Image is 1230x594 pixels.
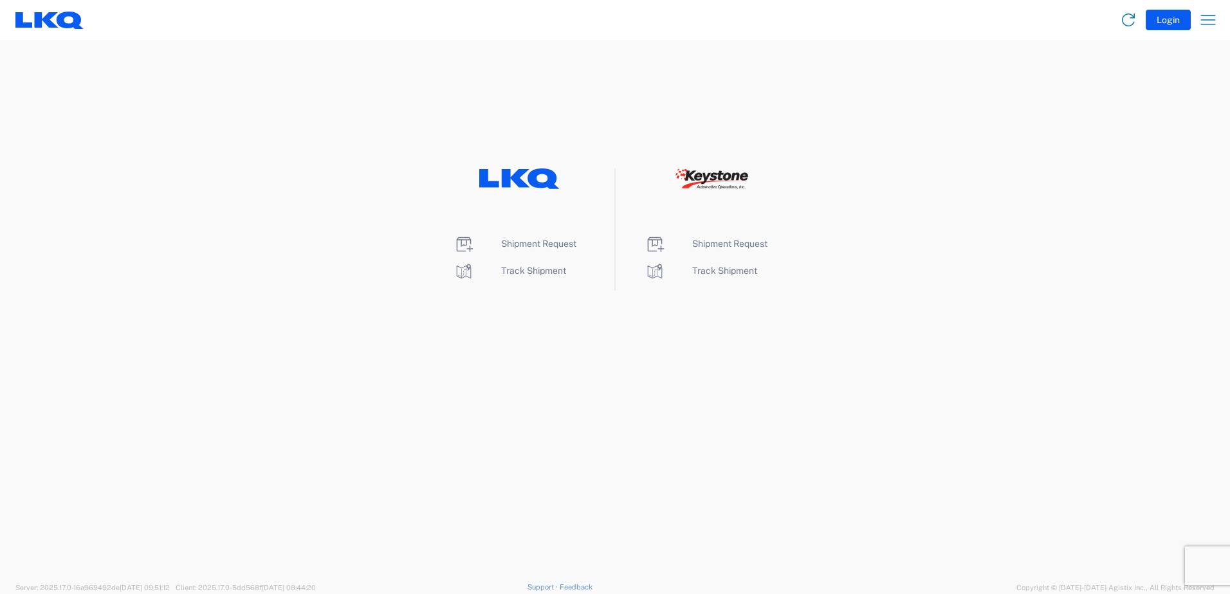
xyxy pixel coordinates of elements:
span: Track Shipment [692,265,757,276]
a: Support [528,583,560,591]
span: Track Shipment [501,265,566,276]
button: Login [1146,10,1191,30]
a: Shipment Request [454,239,576,249]
span: [DATE] 09:51:12 [120,584,170,591]
a: Shipment Request [645,239,767,249]
a: Track Shipment [454,265,566,276]
a: Track Shipment [645,265,757,276]
span: [DATE] 08:44:20 [262,584,316,591]
span: Copyright © [DATE]-[DATE] Agistix Inc., All Rights Reserved [1016,582,1215,593]
span: Shipment Request [692,239,767,249]
span: Server: 2025.17.0-16a969492de [15,584,170,591]
span: Client: 2025.17.0-5dd568f [176,584,316,591]
a: Feedback [560,583,592,591]
span: Shipment Request [501,239,576,249]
